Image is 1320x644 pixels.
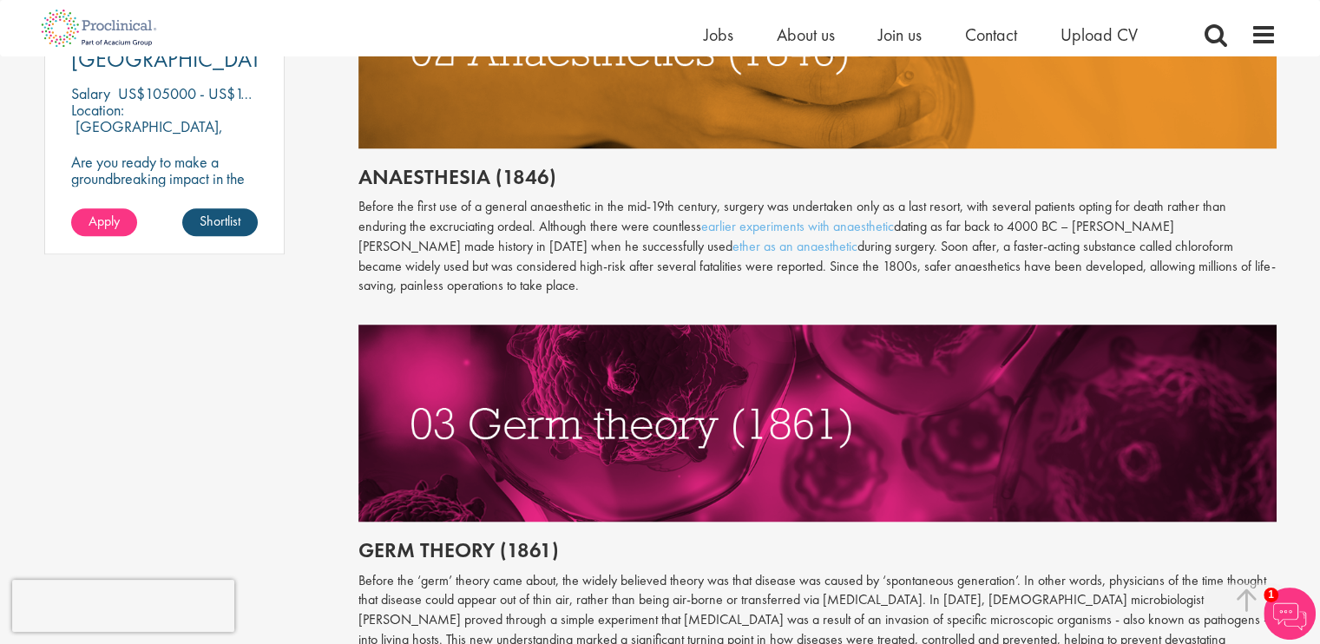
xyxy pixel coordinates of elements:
a: Jobs [704,23,733,46]
p: US$105000 - US$115000 per annum [118,83,348,103]
h2: Germ theory (1861) [358,539,1277,562]
a: Apply [71,208,137,236]
a: Contact [965,23,1017,46]
a: About us [777,23,835,46]
span: 1 [1264,588,1278,602]
a: Shortlist [182,208,258,236]
span: Salary [71,83,110,103]
img: germ theory [358,325,1277,522]
a: ether as an anaesthetic [732,237,857,255]
img: Chatbot [1264,588,1316,640]
span: Location: [71,100,124,120]
a: earlier experiments with anaesthetic [701,217,894,235]
a: Account Manager - [GEOGRAPHIC_DATA] [71,27,259,70]
p: Before the first use of a general anaesthetic in the mid-19th century, surgery was undertaken onl... [358,197,1277,296]
span: Apply [89,212,120,230]
iframe: reCAPTCHA [12,580,234,632]
p: Are you ready to make a groundbreaking impact in the world of biotechnology? Join a growing compa... [71,154,259,253]
a: Upload CV [1061,23,1138,46]
a: Join us [878,23,922,46]
h2: Anaesthesia (1846) [358,166,1277,188]
p: [GEOGRAPHIC_DATA], [GEOGRAPHIC_DATA] [71,116,223,153]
